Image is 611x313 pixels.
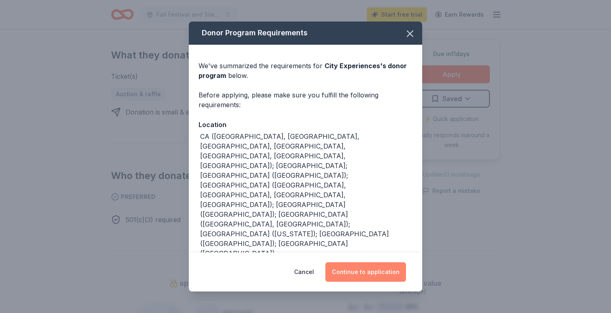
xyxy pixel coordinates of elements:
div: Before applying, please make sure you fulfill the following requirements: [199,90,412,110]
div: Location [199,119,412,130]
button: Continue to application [325,262,406,282]
div: CA ([GEOGRAPHIC_DATA], [GEOGRAPHIC_DATA], [GEOGRAPHIC_DATA], [GEOGRAPHIC_DATA], [GEOGRAPHIC_DATA]... [200,132,412,258]
div: Donor Program Requirements [189,22,422,45]
div: We've summarized the requirements for below. [199,61,412,80]
button: Cancel [294,262,314,282]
